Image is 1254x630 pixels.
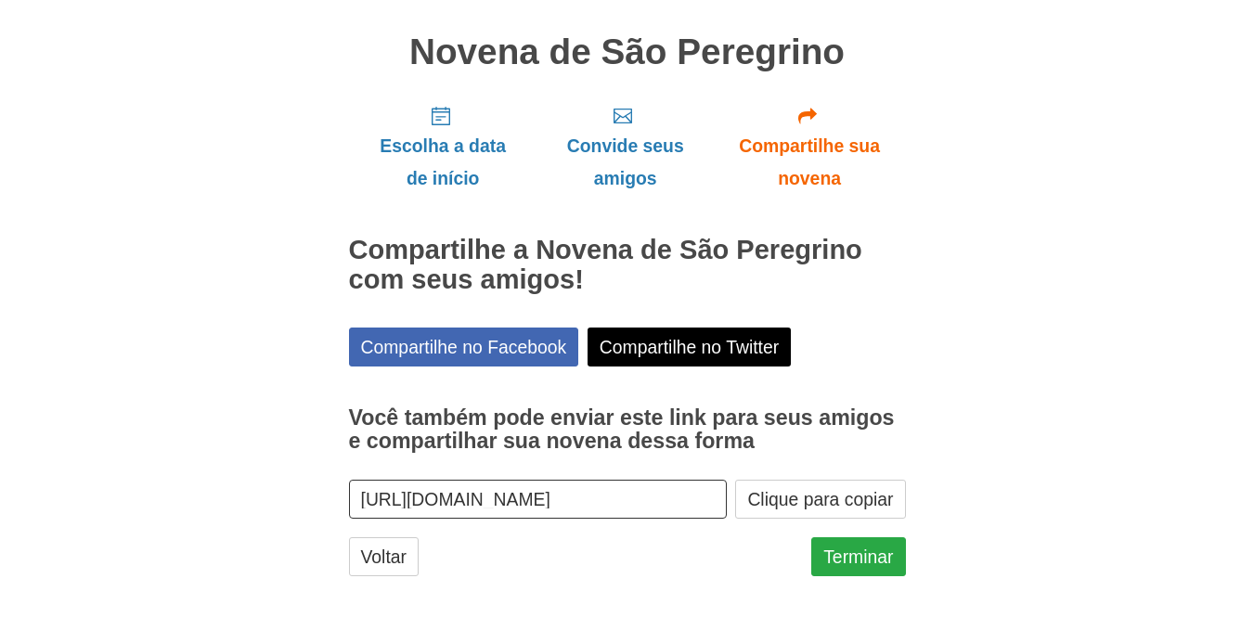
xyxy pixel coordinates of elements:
[349,235,862,294] font: Compartilhe a Novena de São Peregrino com seus amigos!
[567,136,684,188] font: Convide seus amigos
[349,405,895,454] font: Você também pode enviar este link para seus amigos e compartilhar sua novena dessa forma
[537,90,714,203] a: Convide seus amigos
[349,328,579,366] a: Compartilhe no Facebook
[600,337,779,357] font: Compartilhe no Twitter
[409,32,845,71] font: Novena de São Peregrino
[823,546,893,567] font: Terminar
[811,537,905,576] a: Terminar
[747,489,893,509] font: Clique para copiar
[588,328,791,366] a: Compartilhe no Twitter
[714,90,906,203] a: Compartilhe sua novena
[361,546,407,567] font: Voltar
[380,136,506,188] font: Escolha a data de início
[349,537,420,576] a: Voltar
[735,480,905,519] button: Clique para copiar
[349,90,537,203] a: Escolha a data de início
[361,337,567,357] font: Compartilhe no Facebook
[739,136,880,188] font: Compartilhe sua novena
